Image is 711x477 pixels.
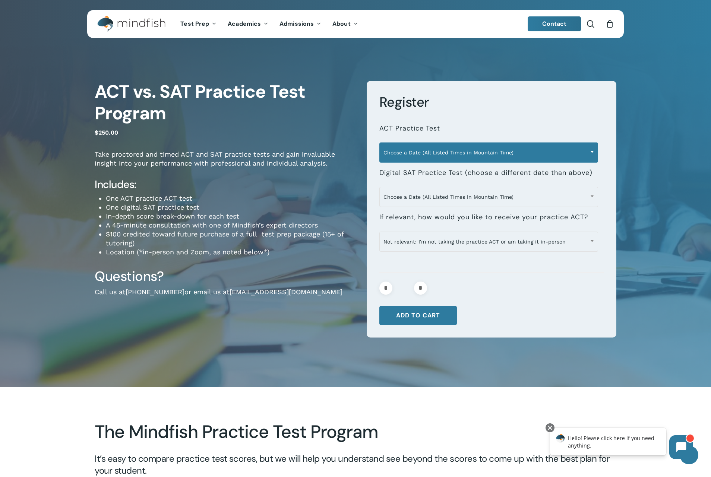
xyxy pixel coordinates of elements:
iframe: Chatbot [542,422,701,467]
a: [EMAIL_ADDRESS][DOMAIN_NAME] [230,288,342,296]
input: Product quantity [395,282,412,295]
li: One digital SAT practice test [106,203,355,212]
span: Test Prep [180,20,209,28]
h3: Questions? [95,268,355,285]
h1: ACT vs. SAT Practice Test Program [95,81,355,124]
h5: It’s easy to compare practice test scores, but we will help you understand see beyond the scores ... [95,453,616,477]
button: Add to cart [379,306,457,325]
nav: Main Menu [175,10,363,38]
a: Admissions [274,21,327,27]
li: A 45-minute consultation with one of Mindfish’s expert directors [106,221,355,230]
bdi: 250.00 [95,129,118,136]
header: Main Menu [87,10,624,38]
li: In-depth score break-down for each test [106,212,355,221]
span: Choose a Date (All Listed Times in Mountain Time) [380,145,598,160]
a: Cart [606,20,614,28]
h3: Register [379,94,604,111]
span: Choose a Date (All Listed Times in Mountain Time) [379,142,598,163]
h4: Includes: [95,178,355,191]
label: If relevant, how would you like to receive your practice ACT? [379,213,588,222]
span: Contact [542,20,567,28]
label: ACT Practice Test [379,124,440,133]
a: Test Prep [175,21,222,27]
h2: The Mindfish Practice Test Program [95,421,616,443]
a: About [327,21,364,27]
span: $ [95,129,98,136]
label: Digital SAT Practice Test (choose a different date than above) [379,169,592,177]
p: Call us at or email us at [95,288,355,307]
span: Admissions [279,20,314,28]
a: [PHONE_NUMBER] [126,288,184,296]
span: Choose a Date (All Listed Times in Mountain Time) [379,187,598,207]
span: Not relevant: I'm not taking the practice ACT or am taking it in-person [379,232,598,252]
li: One ACT practice ACT test [106,194,355,203]
a: Academics [222,21,274,27]
p: Take proctored and timed ACT and SAT practice tests and gain invaluable insight into your perform... [95,150,355,178]
span: Not relevant: I'm not taking the practice ACT or am taking it in-person [380,234,598,250]
span: Academics [228,20,261,28]
span: Choose a Date (All Listed Times in Mountain Time) [380,189,598,205]
span: About [332,20,351,28]
li: Location (*in-person and Zoom, as noted below*) [106,248,355,257]
li: $100 credited toward future purchase of a full test prep package (15+ of tutoring) [106,230,355,248]
a: Contact [528,16,581,31]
